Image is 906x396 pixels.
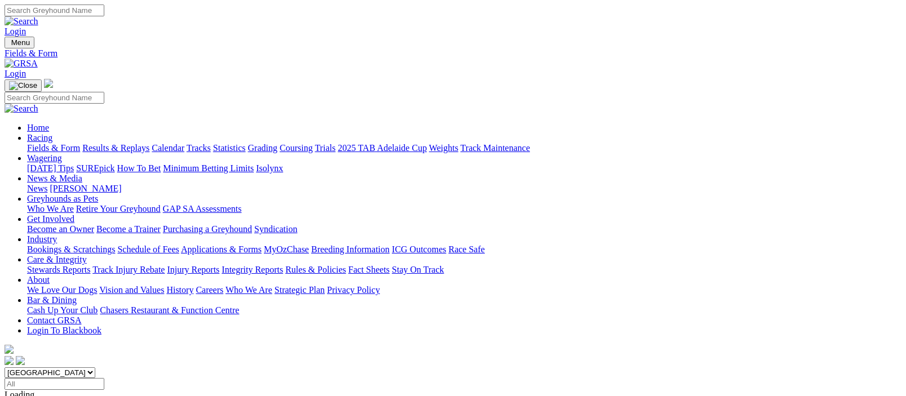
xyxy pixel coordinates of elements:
[187,143,211,153] a: Tracks
[27,204,74,213] a: Who We Are
[166,285,193,295] a: History
[226,285,272,295] a: Who We Are
[315,143,335,153] a: Trials
[254,224,297,234] a: Syndication
[27,275,50,284] a: About
[5,79,42,92] button: Toggle navigation
[27,285,97,295] a: We Love Our Dogs
[27,234,57,244] a: Industry
[27,255,87,264] a: Care & Integrity
[27,153,62,163] a: Wagering
[5,104,38,114] img: Search
[222,265,283,274] a: Integrity Reports
[100,305,239,315] a: Chasers Restaurant & Function Centre
[5,345,14,354] img: logo-grsa-white.png
[196,285,223,295] a: Careers
[50,184,121,193] a: [PERSON_NAME]
[82,143,149,153] a: Results & Replays
[275,285,325,295] a: Strategic Plan
[92,265,165,274] a: Track Injury Rebate
[27,163,901,173] div: Wagering
[163,204,242,213] a: GAP SA Assessments
[99,285,164,295] a: Vision and Values
[27,173,82,183] a: News & Media
[27,265,901,275] div: Care & Integrity
[117,244,179,254] a: Schedule of Fees
[5,26,26,36] a: Login
[181,244,262,254] a: Applications & Forms
[5,92,104,104] input: Search
[27,244,901,255] div: Industry
[27,295,77,305] a: Bar & Dining
[163,224,252,234] a: Purchasing a Greyhound
[96,224,161,234] a: Become a Trainer
[27,133,52,143] a: Racing
[27,305,98,315] a: Cash Up Your Club
[27,143,80,153] a: Fields & Form
[76,204,161,213] a: Retire Your Greyhound
[27,265,90,274] a: Stewards Reports
[5,378,104,390] input: Select date
[5,69,26,78] a: Login
[27,326,101,335] a: Login To Blackbook
[448,244,484,254] a: Race Safe
[213,143,246,153] a: Statistics
[27,123,49,132] a: Home
[44,79,53,88] img: logo-grsa-white.png
[76,163,114,173] a: SUREpick
[327,285,380,295] a: Privacy Policy
[27,204,901,214] div: Greyhounds as Pets
[27,285,901,295] div: About
[280,143,313,153] a: Coursing
[27,163,74,173] a: [DATE] Tips
[27,244,115,254] a: Bookings & Scratchings
[27,184,901,194] div: News & Media
[27,143,901,153] div: Racing
[5,356,14,365] img: facebook.svg
[27,305,901,315] div: Bar & Dining
[27,224,901,234] div: Get Involved
[27,315,81,325] a: Contact GRSA
[256,163,283,173] a: Isolynx
[117,163,161,173] a: How To Bet
[311,244,390,254] a: Breeding Information
[27,224,94,234] a: Become an Owner
[248,143,277,153] a: Grading
[5,5,104,16] input: Search
[152,143,184,153] a: Calendar
[348,265,390,274] a: Fact Sheets
[27,184,47,193] a: News
[167,265,219,274] a: Injury Reports
[5,37,34,48] button: Toggle navigation
[5,59,38,69] img: GRSA
[163,163,254,173] a: Minimum Betting Limits
[429,143,458,153] a: Weights
[9,81,37,90] img: Close
[285,265,346,274] a: Rules & Policies
[27,214,74,224] a: Get Involved
[461,143,530,153] a: Track Maintenance
[264,244,309,254] a: MyOzChase
[16,356,25,365] img: twitter.svg
[27,194,98,203] a: Greyhounds as Pets
[11,38,30,47] span: Menu
[338,143,427,153] a: 2025 TAB Adelaide Cup
[5,16,38,26] img: Search
[392,265,444,274] a: Stay On Track
[392,244,446,254] a: ICG Outcomes
[5,48,901,59] a: Fields & Form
